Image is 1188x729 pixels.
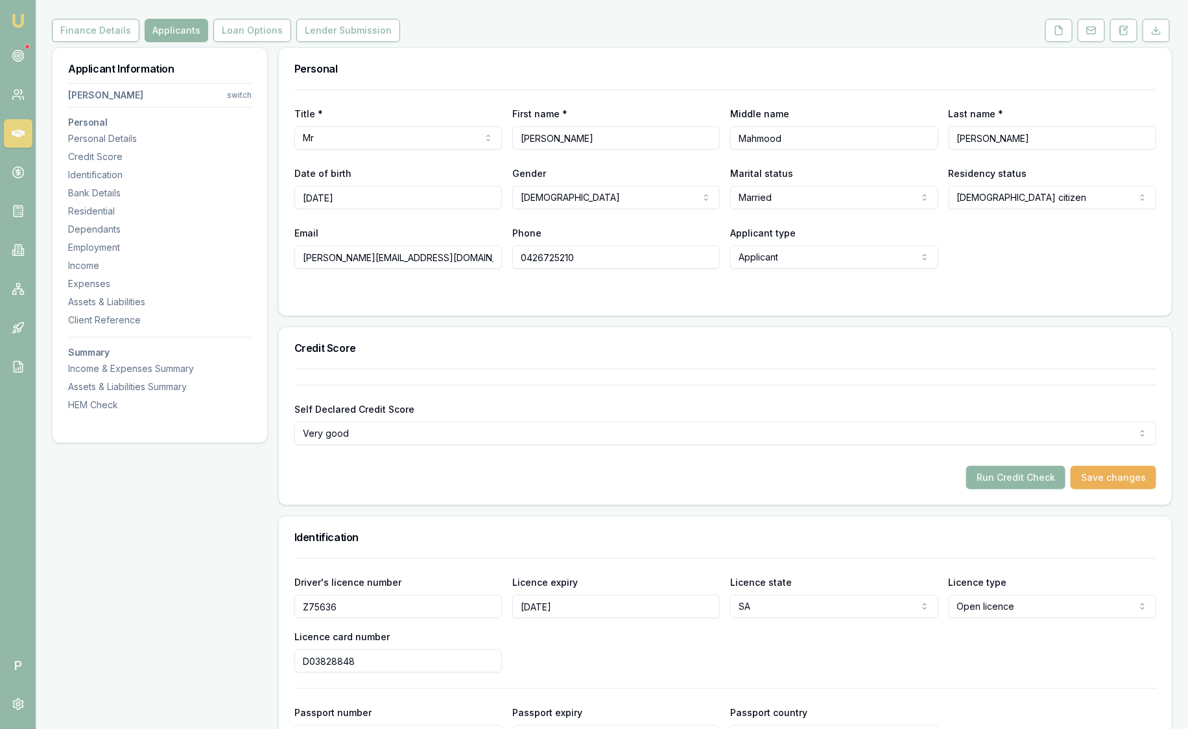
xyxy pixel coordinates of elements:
[294,649,502,673] input: Enter driver's licence card number
[294,19,403,42] a: Lender Submission
[142,19,211,42] a: Applicants
[1071,466,1156,489] button: Save changes
[294,595,502,618] input: Enter driver's licence number
[68,259,252,272] div: Income
[52,19,142,42] a: Finance Details
[294,404,414,415] label: Self Declared Credit Score
[949,168,1027,179] label: Residency status
[966,466,1065,489] button: Run Credit Check
[68,89,143,102] div: [PERSON_NAME]
[949,108,1004,119] label: Last name *
[730,577,792,588] label: Licence state
[68,64,252,74] h3: Applicant Information
[68,362,252,375] div: Income & Expenses Summary
[294,343,1156,353] h3: Credit Score
[294,227,318,238] label: Email
[730,707,807,718] label: Passport country
[227,90,252,100] div: switch
[512,707,582,718] label: Passport expiry
[68,150,252,163] div: Credit Score
[52,19,139,42] button: Finance Details
[294,108,323,119] label: Title *
[512,227,541,238] label: Phone
[730,227,796,238] label: Applicant type
[512,108,567,119] label: First name *
[294,631,390,642] label: Licence card number
[949,577,1007,588] label: Licence type
[294,707,372,718] label: Passport number
[294,64,1156,74] h3: Personal
[145,19,208,42] button: Applicants
[213,19,291,42] button: Loan Options
[68,168,252,181] div: Identification
[68,314,252,327] div: Client Reference
[512,168,546,179] label: Gender
[512,577,578,588] label: Licence expiry
[730,108,789,119] label: Middle name
[68,380,252,393] div: Assets & Liabilities Summary
[10,13,26,29] img: emu-icon-u.png
[68,187,252,200] div: Bank Details
[4,651,32,680] span: P
[294,168,351,179] label: Date of birth
[68,277,252,290] div: Expenses
[294,577,401,588] label: Driver's licence number
[296,19,400,42] button: Lender Submission
[68,132,252,145] div: Personal Details
[68,348,252,357] h3: Summary
[68,241,252,254] div: Employment
[68,118,252,127] h3: Personal
[68,295,252,308] div: Assets & Liabilities
[730,168,793,179] label: Marital status
[68,205,252,218] div: Residential
[211,19,294,42] a: Loan Options
[294,532,1156,542] h3: Identification
[512,246,720,269] input: 0431 234 567
[68,223,252,236] div: Dependants
[68,399,252,411] div: HEM Check
[294,186,502,209] input: DD/MM/YYYY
